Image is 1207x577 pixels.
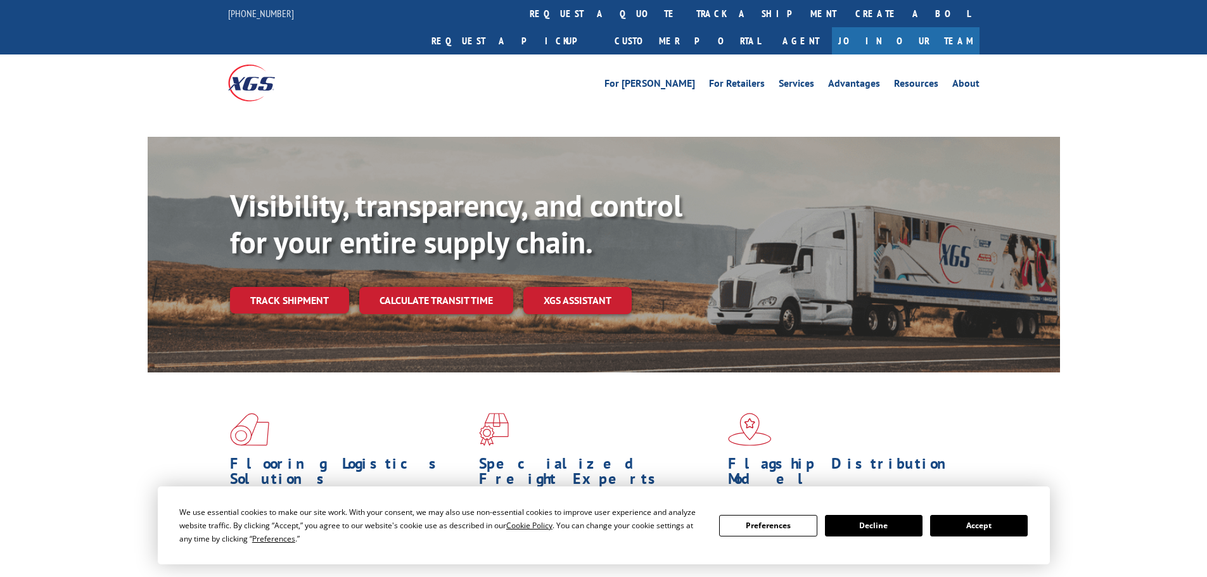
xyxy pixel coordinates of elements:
[709,79,765,92] a: For Retailers
[605,27,770,54] a: Customer Portal
[479,456,718,493] h1: Specialized Freight Experts
[230,456,469,493] h1: Flooring Logistics Solutions
[230,186,682,262] b: Visibility, transparency, and control for your entire supply chain.
[779,79,814,92] a: Services
[770,27,832,54] a: Agent
[230,413,269,446] img: xgs-icon-total-supply-chain-intelligence-red
[158,486,1050,564] div: Cookie Consent Prompt
[523,287,632,314] a: XGS ASSISTANT
[930,515,1028,536] button: Accept
[230,287,349,314] a: Track shipment
[604,79,695,92] a: For [PERSON_NAME]
[359,287,513,314] a: Calculate transit time
[179,505,704,545] div: We use essential cookies to make our site work. With your consent, we may also use non-essential ...
[728,456,968,493] h1: Flagship Distribution Model
[894,79,938,92] a: Resources
[728,413,772,446] img: xgs-icon-flagship-distribution-model-red
[506,520,552,531] span: Cookie Policy
[479,413,509,446] img: xgs-icon-focused-on-flooring-red
[252,533,295,544] span: Preferences
[952,79,980,92] a: About
[228,7,294,20] a: [PHONE_NUMBER]
[719,515,817,536] button: Preferences
[422,27,605,54] a: Request a pickup
[828,79,880,92] a: Advantages
[832,27,980,54] a: Join Our Team
[825,515,923,536] button: Decline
